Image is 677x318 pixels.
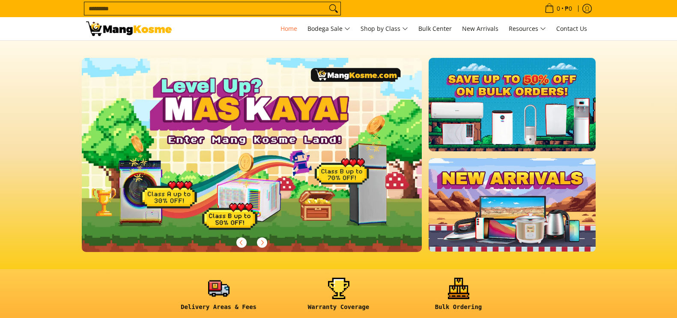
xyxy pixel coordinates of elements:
a: <h6><strong>Bulk Ordering</strong></h6> [403,278,514,318]
span: Bodega Sale [307,24,350,34]
a: <h6><strong>Warranty Coverage</strong></h6> [283,278,394,318]
img: Mang Kosme: Your Home Appliances Warehouse Sale Partner! [86,21,172,36]
img: Gaming desktop banner [82,58,422,252]
nav: Main Menu [180,17,591,40]
button: Next [253,233,271,252]
a: Bulk Center [414,17,456,40]
button: Search [327,2,340,15]
button: Previous [232,233,251,252]
span: Resources [509,24,546,34]
a: Shop by Class [356,17,412,40]
span: New Arrivals [462,24,498,33]
a: Bodega Sale [303,17,355,40]
span: 0 [555,6,561,12]
span: Bulk Center [418,24,452,33]
a: New Arrivals [458,17,503,40]
a: <h6><strong>Delivery Areas & Fees</strong></h6> [163,278,274,318]
a: Contact Us [552,17,591,40]
a: Home [276,17,301,40]
span: Home [280,24,297,33]
a: Resources [504,17,550,40]
span: Shop by Class [361,24,408,34]
span: Contact Us [556,24,587,33]
span: • [542,4,575,13]
span: ₱0 [564,6,573,12]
